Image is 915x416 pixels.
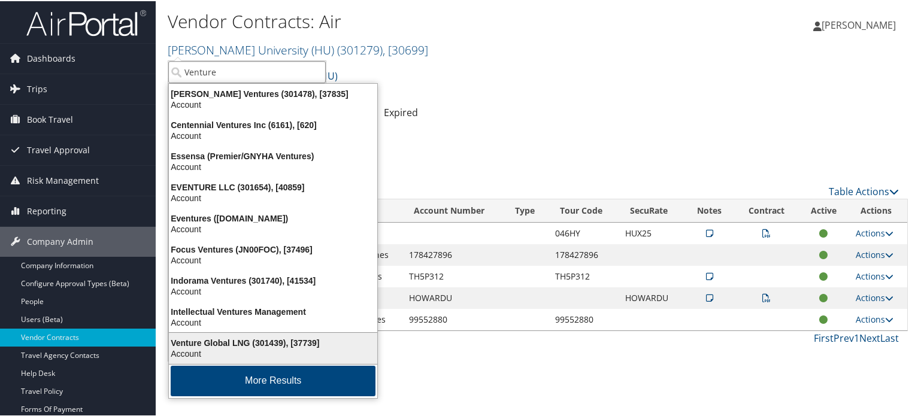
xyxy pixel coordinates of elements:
[549,221,619,243] td: 046HY
[856,269,893,281] a: Actions
[162,212,384,223] div: Eventures ([DOMAIN_NAME])
[504,198,550,221] th: Type: activate to sort column ascending
[829,184,899,197] a: Table Actions
[619,286,684,308] td: HOWARDU
[162,129,384,140] div: Account
[162,254,384,265] div: Account
[403,265,504,286] td: TH5P312
[549,243,619,265] td: 178427896
[27,104,73,133] span: Book Travel
[549,265,619,286] td: TH5P312
[880,330,899,344] a: Last
[168,131,908,163] div: There are contracts.
[162,316,384,327] div: Account
[856,312,893,324] a: Actions
[162,160,384,171] div: Account
[798,198,850,221] th: Active: activate to sort column ascending
[162,150,384,160] div: Essensa (Premier/GNYHA Ventures)
[854,330,859,344] a: 1
[337,41,383,57] span: ( 301279 )
[859,330,880,344] a: Next
[27,195,66,225] span: Reporting
[162,305,384,316] div: Intellectual Ventures Management
[384,105,418,118] a: Expired
[168,41,428,57] a: [PERSON_NAME] University (HU)
[27,73,47,103] span: Trips
[162,336,384,347] div: Venture Global LNG (301439), [37739]
[684,198,735,221] th: Notes: activate to sort column ascending
[403,243,504,265] td: 178427896
[403,198,504,221] th: Account Number: activate to sort column ascending
[619,221,684,243] td: HUX25
[162,285,384,296] div: Account
[549,198,619,221] th: Tour Code: activate to sort column ascending
[27,42,75,72] span: Dashboards
[162,87,384,98] div: [PERSON_NAME] Ventures (301478), [37835]
[813,6,908,42] a: [PERSON_NAME]
[162,243,384,254] div: Focus Ventures (JN00FOC), [37496]
[162,223,384,233] div: Account
[856,248,893,259] a: Actions
[162,181,384,192] div: EVENTURE LLC (301654), [40859]
[850,198,907,221] th: Actions
[822,17,896,31] span: [PERSON_NAME]
[26,8,146,36] img: airportal-logo.png
[834,330,854,344] a: Prev
[856,226,893,238] a: Actions
[162,119,384,129] div: Centennial Ventures Inc (6161), [620]
[27,226,93,256] span: Company Admin
[162,98,384,109] div: Account
[27,134,90,164] span: Travel Approval
[403,308,504,329] td: 99552880
[168,60,326,82] input: Search Accounts
[27,165,99,195] span: Risk Management
[162,274,384,285] div: Indorama Ventures (301740), [41534]
[403,286,504,308] td: HOWARDU
[856,291,893,302] a: Actions
[814,330,834,344] a: First
[549,308,619,329] td: 99552880
[171,365,375,395] button: More Results
[162,347,384,358] div: Account
[168,8,661,33] h1: Vendor Contracts: Air
[383,41,428,57] span: , [ 30699 ]
[162,192,384,202] div: Account
[735,198,798,221] th: Contract: activate to sort column ascending
[619,198,684,221] th: SecuRate: activate to sort column ascending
